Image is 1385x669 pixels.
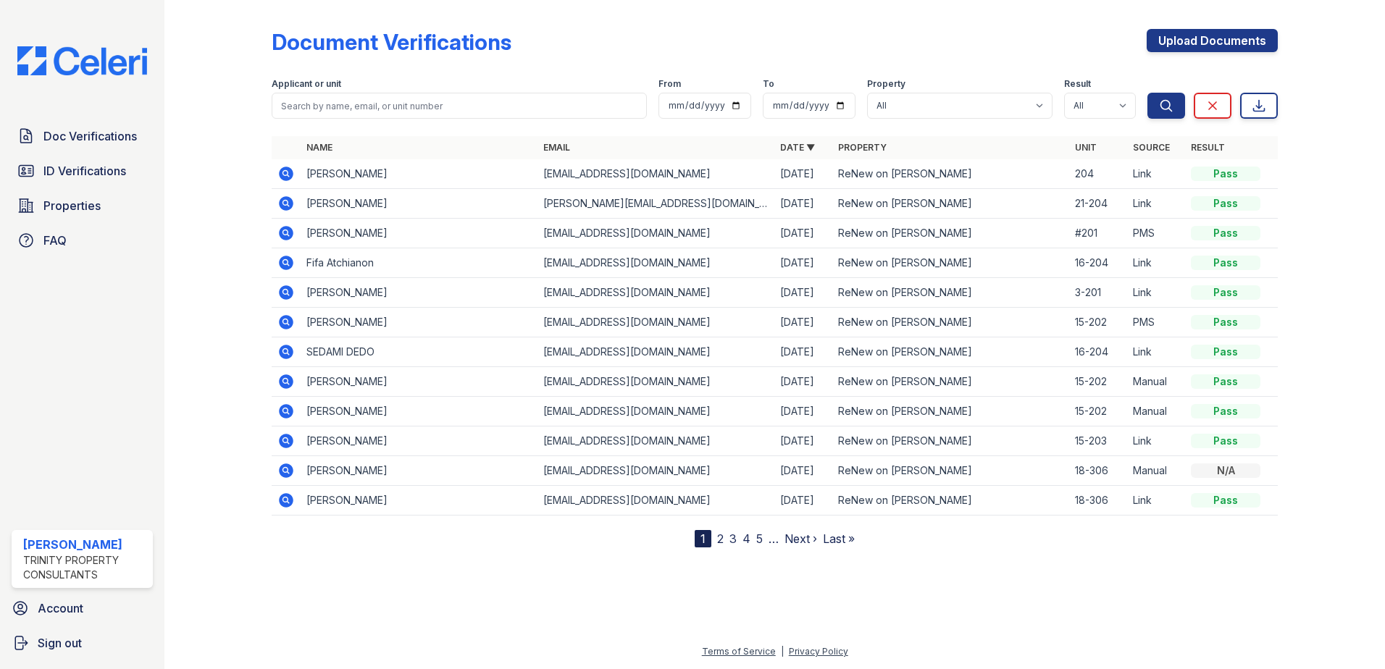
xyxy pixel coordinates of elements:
[301,426,537,456] td: [PERSON_NAME]
[301,219,537,248] td: [PERSON_NAME]
[774,308,832,337] td: [DATE]
[1191,285,1260,300] div: Pass
[1069,159,1127,189] td: 204
[6,628,159,657] a: Sign out
[537,486,774,516] td: [EMAIL_ADDRESS][DOMAIN_NAME]
[301,397,537,426] td: [PERSON_NAME]
[537,397,774,426] td: [EMAIL_ADDRESS][DOMAIN_NAME]
[1191,167,1260,181] div: Pass
[1127,486,1185,516] td: Link
[774,219,832,248] td: [DATE]
[1191,142,1225,153] a: Result
[774,159,832,189] td: [DATE]
[1147,29,1278,52] a: Upload Documents
[23,536,147,553] div: [PERSON_NAME]
[774,278,832,308] td: [DATE]
[12,122,153,151] a: Doc Verifications
[774,486,832,516] td: [DATE]
[1191,196,1260,211] div: Pass
[1127,367,1185,397] td: Manual
[1069,367,1127,397] td: 15-202
[774,248,832,278] td: [DATE]
[537,456,774,486] td: [EMAIL_ADDRESS][DOMAIN_NAME]
[832,456,1069,486] td: ReNew on [PERSON_NAME]
[832,278,1069,308] td: ReNew on [PERSON_NAME]
[702,646,776,657] a: Terms of Service
[1069,308,1127,337] td: 15-202
[774,367,832,397] td: [DATE]
[537,219,774,248] td: [EMAIL_ADDRESS][DOMAIN_NAME]
[1069,426,1127,456] td: 15-203
[1069,337,1127,367] td: 16-204
[1069,219,1127,248] td: #201
[12,156,153,185] a: ID Verifications
[537,159,774,189] td: [EMAIL_ADDRESS][DOMAIN_NAME]
[769,530,779,547] span: …
[1191,226,1260,240] div: Pass
[301,367,537,397] td: [PERSON_NAME]
[838,142,887,153] a: Property
[832,189,1069,219] td: ReNew on [PERSON_NAME]
[867,78,905,90] label: Property
[1069,248,1127,278] td: 16-204
[832,337,1069,367] td: ReNew on [PERSON_NAME]
[832,308,1069,337] td: ReNew on [PERSON_NAME]
[1127,248,1185,278] td: Link
[301,248,537,278] td: Fifa Atchianon
[301,278,537,308] td: [PERSON_NAME]
[43,162,126,180] span: ID Verifications
[832,248,1069,278] td: ReNew on [PERSON_NAME]
[1064,78,1091,90] label: Result
[12,226,153,255] a: FAQ
[1069,397,1127,426] td: 15-202
[537,248,774,278] td: [EMAIL_ADDRESS][DOMAIN_NAME]
[1069,278,1127,308] td: 3-201
[789,646,848,657] a: Privacy Policy
[306,142,332,153] a: Name
[301,486,537,516] td: [PERSON_NAME]
[301,159,537,189] td: [PERSON_NAME]
[6,46,159,75] img: CE_Logo_Blue-a8612792a0a2168367f1c8372b55b34899dd931a85d93a1a3d3e32e68fde9ad4.png
[763,78,774,90] label: To
[537,308,774,337] td: [EMAIL_ADDRESS][DOMAIN_NAME]
[43,127,137,145] span: Doc Verifications
[774,456,832,486] td: [DATE]
[1127,159,1185,189] td: Link
[1075,142,1097,153] a: Unit
[774,337,832,367] td: [DATE]
[537,426,774,456] td: [EMAIL_ADDRESS][DOMAIN_NAME]
[1127,337,1185,367] td: Link
[1127,278,1185,308] td: Link
[1127,397,1185,426] td: Manual
[301,308,537,337] td: [PERSON_NAME]
[537,337,774,367] td: [EMAIL_ADDRESS][DOMAIN_NAME]
[729,531,737,546] a: 3
[23,553,147,582] div: Trinity Property Consultants
[756,531,763,546] a: 5
[695,530,711,547] div: 1
[1191,374,1260,389] div: Pass
[272,29,511,55] div: Document Verifications
[272,93,647,119] input: Search by name, email, or unit number
[781,646,784,657] div: |
[1191,315,1260,329] div: Pass
[1191,256,1260,270] div: Pass
[38,599,83,617] span: Account
[272,78,341,90] label: Applicant or unit
[537,278,774,308] td: [EMAIL_ADDRESS][DOMAIN_NAME]
[832,219,1069,248] td: ReNew on [PERSON_NAME]
[717,531,724,546] a: 2
[832,486,1069,516] td: ReNew on [PERSON_NAME]
[1191,345,1260,359] div: Pass
[832,367,1069,397] td: ReNew on [PERSON_NAME]
[1191,493,1260,508] div: Pass
[832,397,1069,426] td: ReNew on [PERSON_NAME]
[774,397,832,426] td: [DATE]
[1069,456,1127,486] td: 18-306
[301,189,537,219] td: [PERSON_NAME]
[6,594,159,623] a: Account
[1127,308,1185,337] td: PMS
[537,189,774,219] td: [PERSON_NAME][EMAIL_ADDRESS][DOMAIN_NAME]
[543,142,570,153] a: Email
[38,634,82,652] span: Sign out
